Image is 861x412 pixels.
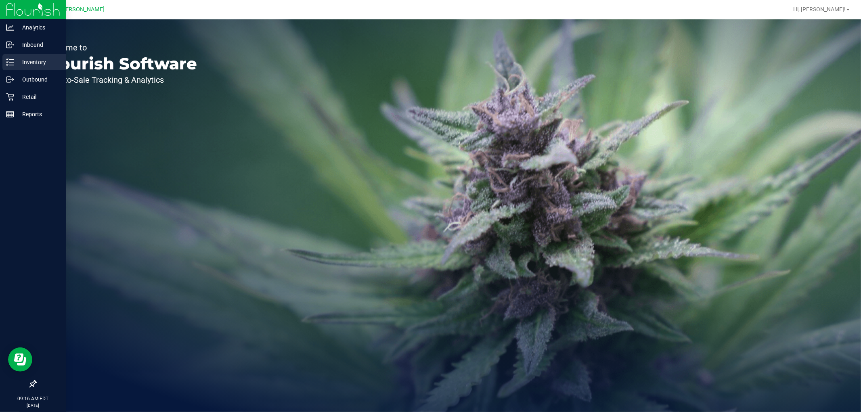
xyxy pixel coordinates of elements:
inline-svg: Inbound [6,41,14,49]
p: Retail [14,92,63,102]
p: 09:16 AM EDT [4,395,63,402]
inline-svg: Inventory [6,58,14,66]
iframe: Resource center [8,347,32,372]
p: Welcome to [44,44,197,52]
span: [PERSON_NAME] [60,6,105,13]
p: Flourish Software [44,56,197,72]
inline-svg: Reports [6,110,14,118]
p: Inbound [14,40,63,50]
p: Seed-to-Sale Tracking & Analytics [44,76,197,84]
span: Hi, [PERSON_NAME]! [793,6,846,13]
inline-svg: Retail [6,93,14,101]
p: [DATE] [4,402,63,408]
inline-svg: Outbound [6,75,14,84]
p: Inventory [14,57,63,67]
inline-svg: Analytics [6,23,14,31]
p: Outbound [14,75,63,84]
p: Analytics [14,23,63,32]
p: Reports [14,109,63,119]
